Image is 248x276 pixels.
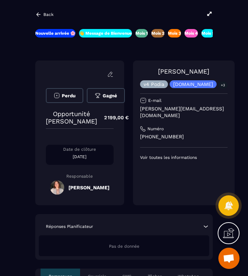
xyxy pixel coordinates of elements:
[46,110,97,125] p: Opportunité [PERSON_NAME]
[46,224,93,229] p: Réponses Planificateur
[46,88,83,103] button: Perdu
[97,111,129,125] p: 2 199,00 €
[62,93,75,98] span: Perdu
[46,146,114,152] p: Date de clôture
[140,105,228,119] p: [PERSON_NAME][EMAIL_ADDRESS][DOMAIN_NAME]
[68,185,109,190] h5: [PERSON_NAME]
[147,126,164,132] p: Numéro
[158,68,209,75] a: [PERSON_NAME]
[103,93,117,98] span: Gagné
[218,248,240,269] a: Ouvrir le chat
[46,174,114,179] p: Responsable
[148,98,162,103] p: E-mail
[109,244,139,249] span: Pas de donnée
[87,88,125,103] button: Gagné
[173,82,213,87] p: [DOMAIN_NAME]
[46,154,114,160] p: [DATE]
[218,81,228,89] p: +3
[144,82,164,87] p: v4 Podia
[140,155,228,160] p: Voir toutes les informations
[140,133,228,140] p: [PHONE_NUMBER]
